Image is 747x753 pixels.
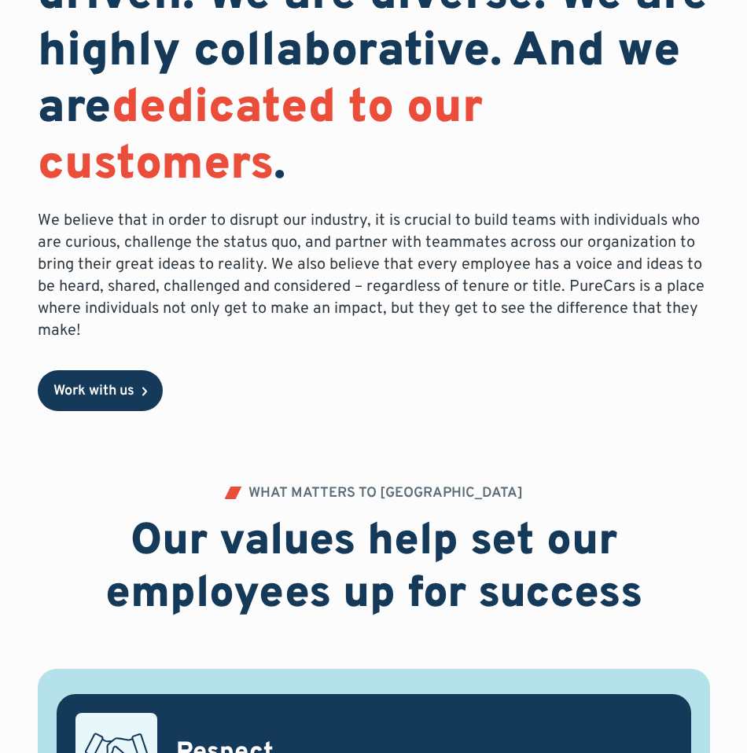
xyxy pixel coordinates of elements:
[38,210,710,342] p: We believe that in order to disrupt our industry, it is crucial to build teams with individuals w...
[38,516,710,622] h2: Our values help set our employees up for success
[38,370,163,411] a: Work with us
[53,384,134,399] div: Work with us
[248,487,523,501] div: WHAT MATTERS TO [GEOGRAPHIC_DATA]
[38,79,483,196] span: dedicated to our customers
